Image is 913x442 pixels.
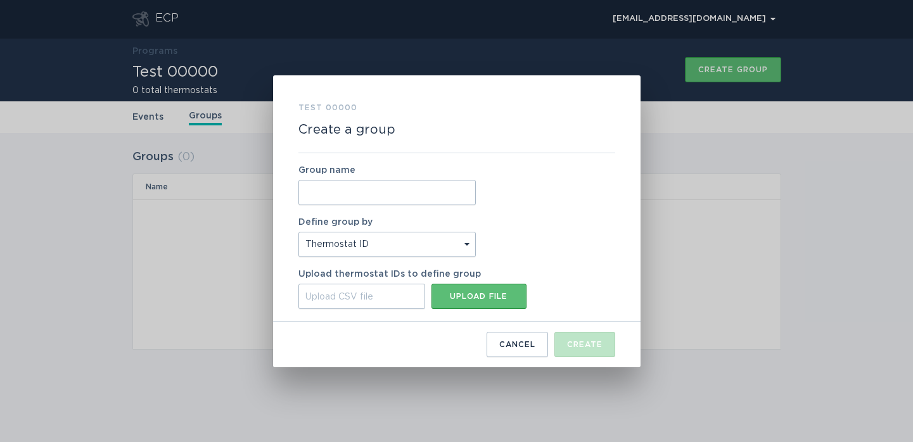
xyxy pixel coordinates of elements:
button: Create [554,332,615,357]
h2: Create a group [298,122,395,137]
label: Define group by [298,218,373,227]
div: Upload file [438,293,520,300]
div: Cancel [499,341,535,348]
div: Create [567,341,603,348]
button: Cancel [487,332,548,357]
label: Group name [298,166,476,175]
label: Upload thermostat IDs to define group [298,270,481,279]
button: Upload CSV file [431,284,527,309]
h3: Test 00000 [298,101,357,115]
div: Upload CSV file [298,284,425,309]
div: Create group [273,75,641,367]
